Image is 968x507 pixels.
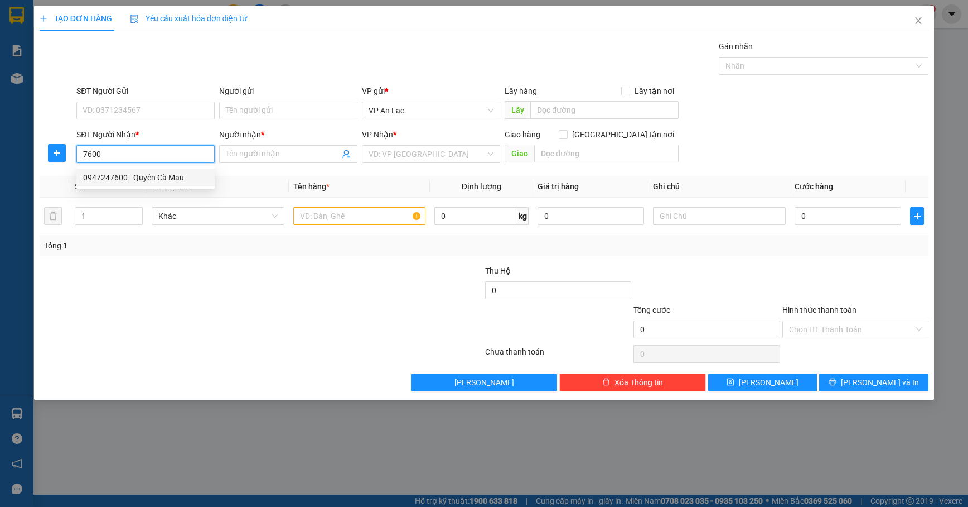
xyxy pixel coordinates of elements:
[484,346,632,365] div: Chưa thanh toán
[362,85,500,97] div: VP gửi
[819,374,928,391] button: printer[PERSON_NAME] và In
[130,14,248,23] span: Yêu cầu xuất hóa đơn điện tử
[648,176,790,198] th: Ghi chú
[719,42,753,51] label: Gán nhãn
[633,305,670,314] span: Tổng cước
[76,85,215,97] div: SĐT Người Gửi
[538,207,644,225] input: 0
[911,212,923,221] span: plus
[40,15,47,22] span: plus
[739,376,798,389] span: [PERSON_NAME]
[559,374,705,391] button: deleteXóa Thông tin
[568,128,679,141] span: [GEOGRAPHIC_DATA] tận nơi
[76,128,215,141] div: SĐT Người Nhận
[505,130,540,139] span: Giao hàng
[454,376,514,389] span: [PERSON_NAME]
[44,207,62,225] button: delete
[75,182,84,191] span: SL
[293,207,426,225] input: VD: Bàn, Ghế
[505,101,530,119] span: Lấy
[49,149,65,157] span: plus
[602,378,610,387] span: delete
[653,207,786,225] input: Ghi Chú
[910,207,924,225] button: plus
[829,378,836,387] span: printer
[293,182,330,191] span: Tên hàng
[614,376,663,389] span: Xóa Thông tin
[517,207,529,225] span: kg
[903,6,934,37] button: Close
[841,376,919,389] span: [PERSON_NAME] và In
[462,182,501,191] span: Định lượng
[369,102,493,119] span: VP An Lạc
[362,130,393,139] span: VP Nhận
[727,378,734,387] span: save
[534,145,679,162] input: Dọc đường
[83,171,208,184] div: 0947247600 - Quyên Cà Mau
[782,305,856,314] label: Hình thức thanh toán
[485,266,511,275] span: Thu Hộ
[630,85,679,97] span: Lấy tận nơi
[795,182,833,191] span: Cước hàng
[76,169,215,186] div: 0947247600 - Quyên Cà Mau
[48,144,66,162] button: plus
[914,16,923,25] span: close
[708,374,817,391] button: save[PERSON_NAME]
[411,374,557,391] button: [PERSON_NAME]
[505,145,534,162] span: Giao
[130,15,139,23] img: icon
[44,240,374,252] div: Tổng: 1
[219,128,357,141] div: Người nhận
[538,182,579,191] span: Giá trị hàng
[530,101,679,119] input: Dọc đường
[342,150,351,159] span: user-add
[40,14,112,23] span: TẠO ĐƠN HÀNG
[505,87,537,95] span: Lấy hàng
[158,208,278,224] span: Khác
[219,85,357,97] div: Người gửi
